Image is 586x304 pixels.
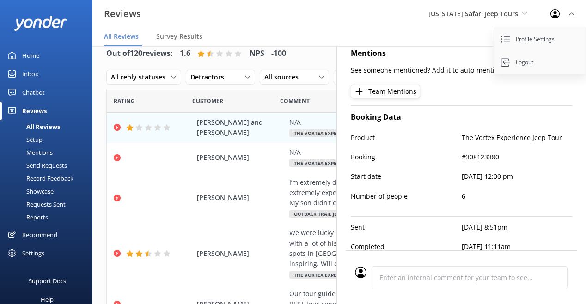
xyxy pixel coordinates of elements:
h4: Booking Data [351,111,572,123]
div: N/A [289,147,509,158]
div: Chatbot [22,83,45,102]
p: See someone mentioned? Add it to auto-mentions [351,65,572,75]
div: N/A [289,117,509,128]
div: We were lucky to have JC as our guide. Wonderful experience,filled with a lot of historical detai... [289,228,509,269]
div: Requests Sent [6,198,66,211]
img: user_profile.svg [355,267,366,278]
span: The Vortex Experience Jeep Tour [289,159,384,167]
span: [US_STATE] Safari Jeep Tours [428,9,518,18]
p: 6 [462,191,573,201]
p: [DATE] 8:51pm [462,222,573,232]
a: Reports [6,211,92,224]
h4: Mentions [351,48,572,60]
span: Date [192,97,223,105]
span: The Vortex Experience Jeep Tour [289,129,384,137]
div: Setup [6,133,43,146]
a: Requests Sent [6,198,92,211]
span: All Reviews [104,32,139,41]
div: Settings [22,244,44,262]
span: The Vortex Experience Jeep Tour [289,271,384,279]
span: Date [114,97,135,105]
div: I’m extremely disappointed, literally I just saw a dusty street, this is extremely expensive for ... [289,177,509,208]
p: Completed [351,242,462,252]
span: Outback Trail Jeep Tour [289,210,362,218]
span: [PERSON_NAME] [197,249,285,259]
h4: 1.6 [180,48,190,60]
span: [PERSON_NAME] [197,152,285,163]
div: Reports [6,211,48,224]
p: [DATE] 11:11am [462,242,573,252]
span: [PERSON_NAME] and [PERSON_NAME] [197,117,285,138]
p: Sent [351,222,462,232]
div: All Reviews [6,120,60,133]
a: All Reviews [6,120,92,133]
p: Booking [351,152,462,162]
div: Reviews [22,102,47,120]
div: Mentions [6,146,53,159]
p: #308123380 [462,152,573,162]
a: Setup [6,133,92,146]
div: Showcase [6,185,54,198]
span: [PERSON_NAME] [197,193,285,203]
h4: NPS [250,48,264,60]
div: Recommend [22,225,57,244]
span: All sources [264,72,304,82]
a: Showcase [6,185,92,198]
span: All reply statuses [111,72,171,82]
p: Number of people [351,191,462,201]
div: Record Feedback [6,172,73,185]
div: Send Requests [6,159,67,172]
div: Inbox [22,65,38,83]
button: Team Mentions [351,85,420,98]
div: Support Docs [29,272,66,290]
a: Mentions [6,146,92,159]
h4: Out of 120 reviews: [106,48,173,60]
p: The Vortex Experience Jeep Tour [462,133,573,143]
img: yonder-white-logo.png [14,16,67,31]
div: Home [22,46,39,65]
h3: Reviews [104,6,141,21]
p: Product [351,133,462,143]
span: Question [280,97,310,105]
a: Record Feedback [6,172,92,185]
span: Survey Results [156,32,202,41]
a: Send Requests [6,159,92,172]
span: Detractors [190,72,230,82]
h4: -100 [271,48,286,60]
p: Start date [351,171,462,182]
p: [DATE] 12:00 pm [462,171,573,182]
